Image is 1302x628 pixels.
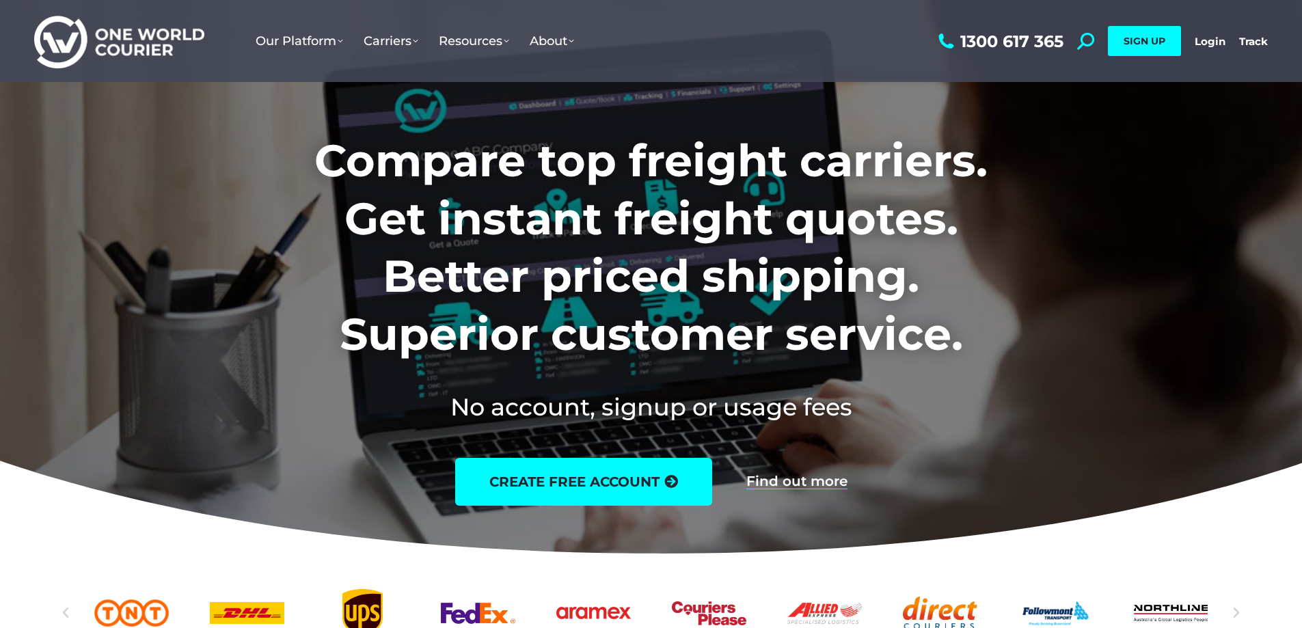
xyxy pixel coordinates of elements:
a: About [519,20,584,62]
a: 1300 617 365 [935,33,1063,50]
a: Resources [429,20,519,62]
h1: Compare top freight carriers. Get instant freight quotes. Better priced shipping. Superior custom... [224,132,1078,363]
a: Our Platform [245,20,353,62]
a: Track [1239,35,1268,48]
span: SIGN UP [1124,35,1165,47]
span: Carriers [364,33,418,49]
a: Carriers [353,20,429,62]
h2: No account, signup or usage fees [224,390,1078,424]
a: Find out more [746,474,847,489]
img: One World Courier [34,14,204,69]
span: Resources [439,33,509,49]
a: create free account [455,458,712,506]
span: Our Platform [256,33,343,49]
a: Login [1195,35,1225,48]
span: About [530,33,574,49]
a: SIGN UP [1108,26,1181,56]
